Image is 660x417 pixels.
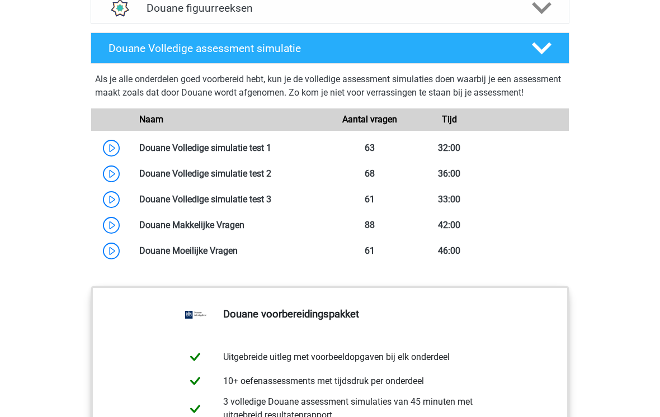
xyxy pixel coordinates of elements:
h4: Douane figuurreeksen [147,2,513,15]
div: Tijd [409,113,489,126]
div: Douane Makkelijke Vragen [131,219,330,232]
div: Douane Volledige simulatie test 2 [131,167,330,181]
div: Douane Volledige simulatie test 1 [131,141,330,155]
div: Douane Moeilijke Vragen [131,244,330,258]
div: Aantal vragen [330,113,409,126]
h4: Douane Volledige assessment simulatie [109,42,513,55]
div: Douane Volledige simulatie test 3 [131,193,330,206]
a: Douane Volledige assessment simulatie [86,32,574,64]
div: Naam [131,113,330,126]
div: Als je alle onderdelen goed voorbereid hebt, kun je de volledige assessment simulaties doen waarb... [95,73,565,104]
